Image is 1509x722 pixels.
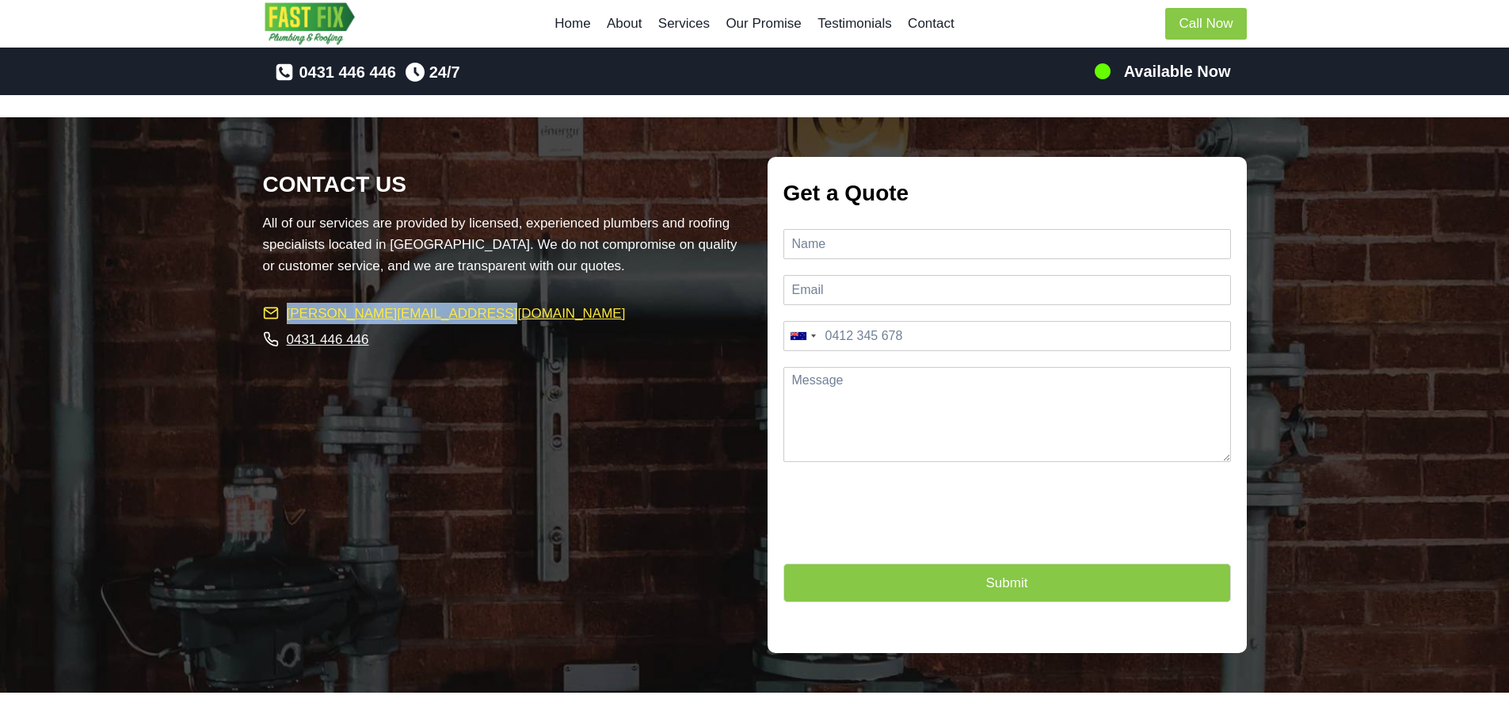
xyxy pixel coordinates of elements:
button: Submit [783,563,1231,602]
nav: Primary Navigation [547,5,962,43]
iframe: reCAPTCHA [783,478,1024,597]
a: Our Promise [718,5,810,43]
a: [PERSON_NAME][EMAIL_ADDRESS][DOMAIN_NAME] [263,302,626,324]
a: Testimonials [810,5,900,43]
span: [PERSON_NAME][EMAIL_ADDRESS][DOMAIN_NAME] [287,303,626,324]
a: Home [547,5,599,43]
h2: CONTACT US [263,168,742,201]
img: 100-percents.png [1093,62,1112,81]
h2: Get a Quote [783,177,1231,210]
a: Call Now [1165,8,1246,40]
span: 24/7 [429,59,460,85]
p: All of our services are provided by licensed, experienced plumbers and roofing specialists locate... [263,212,742,277]
h5: Available Now [1124,59,1231,83]
a: Contact [900,5,962,43]
a: Services [650,5,718,43]
button: Selected country [784,322,821,350]
a: 0431 446 446 [275,59,395,85]
span: 0431 446 446 [299,59,395,85]
input: Name [783,229,1231,259]
a: 0431 446 446 [287,329,369,350]
input: Phone [783,321,1231,351]
a: About [599,5,650,43]
input: Email [783,275,1231,305]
